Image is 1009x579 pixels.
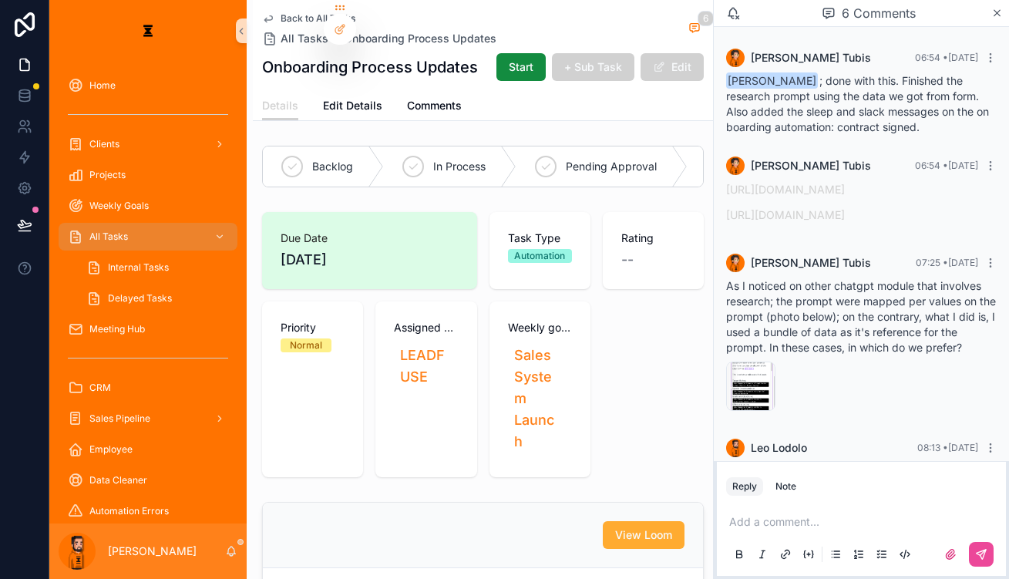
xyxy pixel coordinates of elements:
[262,31,328,46] a: All Tasks
[108,544,197,559] p: [PERSON_NAME]
[59,130,237,158] a: Clients
[89,505,169,517] span: Automation Errors
[751,158,871,173] span: [PERSON_NAME] Tubis
[59,315,237,343] a: Meeting Hub
[915,160,978,171] span: 06:54 • [DATE]
[842,4,916,22] span: 6 Comments
[323,92,382,123] a: Edit Details
[775,480,796,493] div: Note
[77,284,237,312] a: Delayed Tasks
[344,31,496,46] a: Onboarding Process Updates
[916,257,978,268] span: 07:25 • [DATE]
[59,374,237,402] a: CRM
[508,320,572,335] span: Weekly goal collection
[281,31,328,46] span: All Tasks
[108,292,172,305] span: Delayed Tasks
[262,98,298,113] span: Details
[49,62,247,523] div: scrollable content
[281,12,355,25] span: Back to All Tasks
[59,497,237,525] a: Automation Errors
[566,159,657,174] span: Pending Approval
[509,59,533,75] span: Start
[136,19,160,43] img: App logo
[769,477,802,496] button: Note
[89,231,128,243] span: All Tasks
[726,72,818,89] span: [PERSON_NAME]
[514,249,565,263] div: Automation
[108,261,169,274] span: Internal Tasks
[312,159,353,174] span: Backlog
[698,11,714,26] span: 6
[262,92,298,121] a: Details
[59,436,237,463] a: Employee
[262,56,478,78] h1: Onboarding Process Updates
[281,231,459,246] span: Due Date
[726,279,996,354] span: As I noticed on other chatgpt module that involves research; the prompt were mapped per values on...
[726,74,989,133] span: ; done with this. Finished the research prompt using the data we got from form. Also added the sl...
[77,254,237,281] a: Internal Tasks
[751,255,871,271] span: [PERSON_NAME] Tubis
[552,53,634,81] button: + Sub Task
[59,161,237,189] a: Projects
[89,443,133,456] span: Employee
[281,320,345,335] span: Priority
[685,20,704,39] button: 6
[407,92,462,123] a: Comments
[508,231,572,246] span: Task Type
[262,12,355,25] a: Back to All Tasks
[59,466,237,494] a: Data Cleaner
[726,208,845,221] a: [URL][DOMAIN_NAME]
[89,323,145,335] span: Meeting Hub
[564,59,622,75] span: + Sub Task
[751,440,807,456] span: Leo Lodolo
[615,527,672,543] span: View Loom
[89,200,149,212] span: Weekly Goals
[917,442,978,453] span: 08:13 • [DATE]
[89,169,126,181] span: Projects
[59,223,237,251] a: All Tasks
[407,98,462,113] span: Comments
[89,412,150,425] span: Sales Pipeline
[621,249,634,271] span: --
[323,98,382,113] span: Edit Details
[394,320,458,335] span: Assigned project collection
[641,53,704,81] button: Edit
[59,405,237,433] a: Sales Pipeline
[281,249,459,271] span: [DATE]
[751,50,871,66] span: [PERSON_NAME] Tubis
[89,138,119,150] span: Clients
[726,477,763,496] button: Reply
[89,79,116,92] span: Home
[508,342,566,456] a: Sales System Launch
[726,183,845,196] a: [URL][DOMAIN_NAME]
[394,342,452,391] a: LEADFUSE
[400,345,446,388] span: LEADFUSE
[89,474,147,486] span: Data Cleaner
[915,52,978,63] span: 06:54 • [DATE]
[59,192,237,220] a: Weekly Goals
[621,231,685,246] span: Rating
[514,345,560,453] span: Sales System Launch
[433,159,486,174] span: In Process
[603,521,684,549] button: View Loom
[496,53,546,81] button: Start
[59,72,237,99] a: Home
[89,382,111,394] span: CRM
[290,338,322,352] div: Normal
